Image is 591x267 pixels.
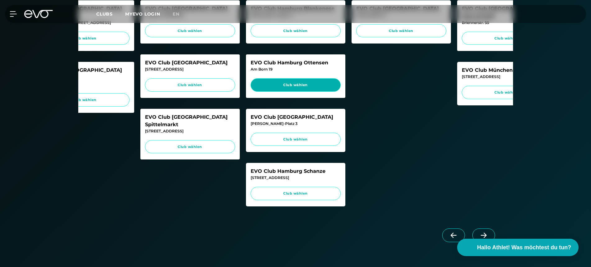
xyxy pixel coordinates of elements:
div: EVO Club Hamburg Ottensen [251,59,341,67]
span: Club wählen [45,97,124,103]
a: Club wählen [251,187,341,200]
div: EVO Club Hamburg Schanze [251,168,341,175]
a: Clubs [96,11,125,17]
div: EVO Club München Glockenbach [462,67,552,74]
span: Club wählen [151,28,229,34]
a: Club wählen [39,32,130,45]
a: Club wählen [39,93,130,107]
span: Hallo Athlet! Was möchtest du tun? [477,243,571,252]
span: Club wählen [257,137,335,142]
div: [STREET_ADDRESS] [251,175,341,181]
span: Club wählen [151,144,229,150]
span: Club wählen [151,82,229,88]
a: Club wählen [145,140,235,154]
span: Club wählen [362,28,440,34]
div: EVO Club [GEOGRAPHIC_DATA] [251,113,341,121]
div: Am Born 19 [251,67,341,72]
span: Club wählen [257,191,335,196]
div: [STREET_ADDRESS] [462,74,552,80]
span: en [173,11,180,17]
div: [STREET_ADDRESS] [145,128,235,134]
a: Club wählen [356,24,446,38]
button: Hallo Athlet! Was möchtest du tun? [457,239,579,256]
a: Club wählen [251,78,341,92]
span: Clubs [96,11,113,17]
span: Club wählen [45,36,124,41]
span: Club wählen [257,28,335,34]
a: Club wählen [462,32,552,45]
a: Club wählen [251,24,341,38]
div: EVO Club [GEOGRAPHIC_DATA] [145,59,235,67]
a: Club wählen [145,78,235,92]
div: EVO Club [GEOGRAPHIC_DATA] Spittelmarkt [145,113,235,128]
div: [PERSON_NAME]-Platz 3 [251,121,341,127]
a: Club wählen [462,86,552,99]
span: Club wählen [257,82,335,88]
div: EVO Club [GEOGRAPHIC_DATA] Unterbilk [39,67,130,81]
span: Club wählen [468,90,546,95]
a: en [173,11,187,18]
a: MYEVO LOGIN [125,11,160,17]
a: Club wählen [145,24,235,38]
div: [STREET_ADDRESS] [145,67,235,72]
span: Club wählen [468,36,546,41]
div: [STREET_ADDRESS] [39,81,130,87]
a: Club wählen [251,133,341,146]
